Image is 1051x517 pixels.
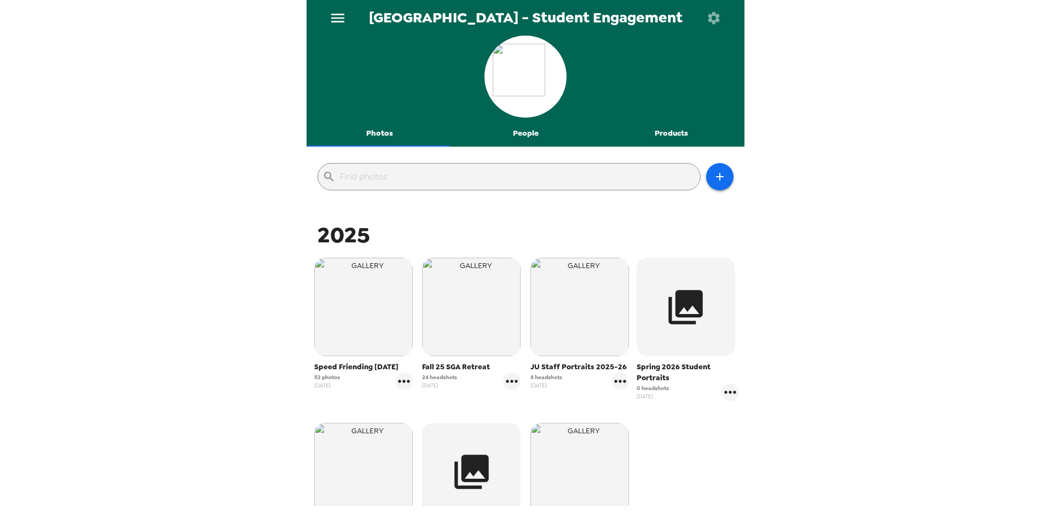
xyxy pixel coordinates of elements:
span: Speed Friending [DATE] [314,362,413,373]
button: gallery menu [395,373,413,390]
button: gallery menu [503,373,521,390]
span: 52 photos [314,373,340,381]
span: 24 headshots [422,373,457,381]
img: gallery [314,258,413,356]
img: gallery [530,258,629,356]
span: 8 headshots [530,373,562,381]
button: Products [598,120,744,147]
span: 0 headshots [637,384,669,392]
span: 2025 [317,220,370,249]
span: [DATE] [314,381,340,390]
img: org logo [493,44,558,109]
input: Find photos [340,168,696,185]
span: JU Staff Portraits 2025-26 [530,362,629,373]
span: Fall 25 SGA Retreat [422,362,521,373]
span: [DATE] [637,392,669,400]
button: People [453,120,599,147]
button: gallery menu [611,373,629,390]
button: Photos [307,120,453,147]
button: gallery menu [721,384,739,401]
span: [GEOGRAPHIC_DATA] - Student Engagement [369,10,683,25]
img: gallery [422,258,521,356]
span: Spring 2026 Student Portraits [637,362,740,384]
span: [DATE] [422,381,457,390]
span: [DATE] [530,381,562,390]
